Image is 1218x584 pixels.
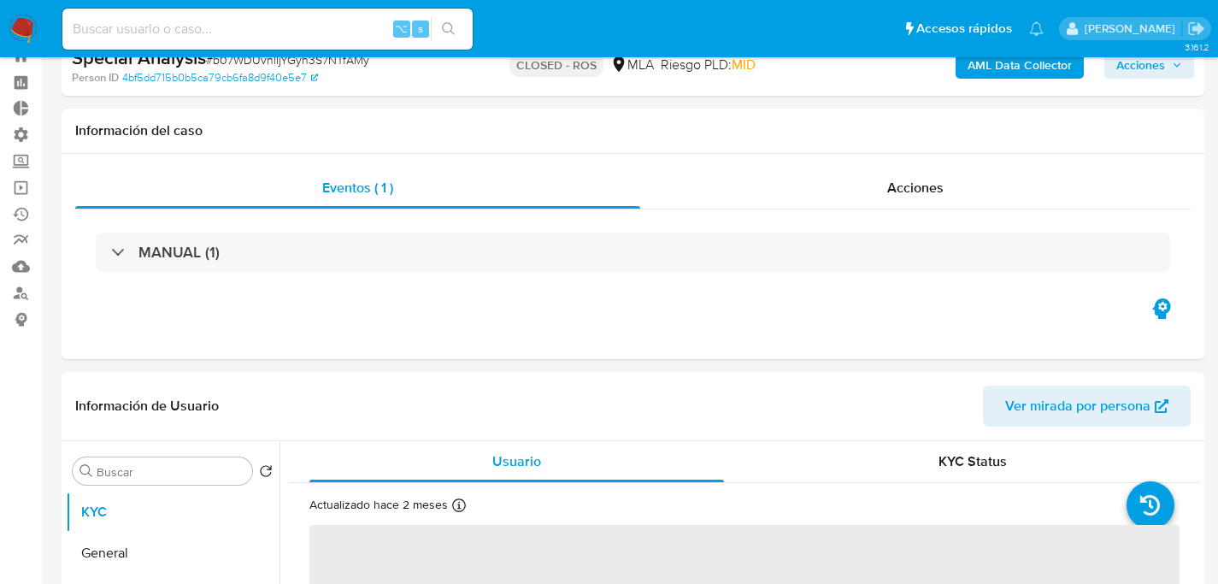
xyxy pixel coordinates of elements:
div: MANUAL (1) [96,233,1170,272]
p: CLOSED - ROS [509,53,603,77]
span: Acciones [1116,51,1165,79]
span: MID [732,55,756,74]
h1: Información del caso [75,122,1191,139]
input: Buscar [97,464,245,480]
p: Actualizado hace 2 meses [309,497,448,513]
button: Volver al orden por defecto [259,464,273,483]
b: Person ID [72,70,119,86]
input: Buscar usuario o caso... [62,18,473,40]
a: 4bf5dd715b0b5ca79cb6fa8d9f40e5e7 [122,70,318,86]
h3: MANUAL (1) [138,243,220,262]
span: 3.161.2 [1185,40,1209,54]
button: Ver mirada por persona [983,386,1191,427]
span: ⌥ [395,21,408,37]
span: s [418,21,423,37]
p: facundo.marin@mercadolibre.com [1085,21,1181,37]
button: Acciones [1104,51,1194,79]
button: KYC [66,492,279,533]
a: Salir [1187,20,1205,38]
span: Accesos rápidos [916,20,1012,38]
button: AML Data Collector [956,51,1084,79]
span: KYC Status [939,451,1007,471]
div: MLA [610,56,654,74]
span: Acciones [887,178,944,198]
span: Ver mirada por persona [1005,386,1150,427]
span: # b07WDUvnlIjYGyh3S7NTfAMy [206,51,369,68]
button: search-icon [431,17,466,41]
button: General [66,533,279,574]
a: Notificaciones [1029,21,1044,36]
span: Eventos ( 1 ) [322,178,393,198]
button: Buscar [79,464,93,478]
b: AML Data Collector [968,51,1072,79]
h1: Información de Usuario [75,398,219,415]
span: Usuario [492,451,541,471]
span: Riesgo PLD: [661,56,756,74]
